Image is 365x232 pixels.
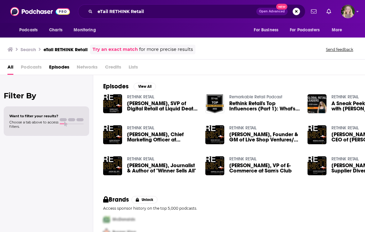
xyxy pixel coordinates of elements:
[129,62,138,75] span: Lists
[139,46,193,53] span: for more precise results
[324,6,334,17] a: Show notifications dropdown
[205,94,224,113] img: Rethink Retail's Top Influencers (Part 1): What's New & Next in Remarkable Retail
[331,156,359,162] a: RETHINK RETAIL
[4,91,89,100] h2: Filter By
[308,94,326,113] img: A Sneak Peek into eTail 2025 with Lena Moriarty
[229,156,257,162] a: RETHINK RETAIL
[127,163,198,173] a: Jason Del Rey, Journalist & Author of "Winner Sells All"
[77,62,98,75] span: Networks
[341,5,355,18] button: Show profile menu
[229,125,257,131] a: RETHINK RETAIL
[205,125,224,144] img: Brian Beitler, Founder & GM of Live Shop Ventures/ Frmr. CMO of Qurate Retail Group
[127,101,198,111] span: [PERSON_NAME], SVP of Digital Retail at Liquid Death - Live from eTail West 2023
[308,156,326,175] img: Shardé Marchewski, Head of Supplier Diversity at Wayfair
[101,213,112,226] img: First Pro Logo
[290,26,320,34] span: For Podcasters
[127,101,198,111] a: Hamid Saify, SVP of Digital Retail at Liquid Death - Live from eTail West 2023
[7,62,13,75] a: All
[78,4,305,19] div: Search podcasts, credits, & more...
[205,156,224,175] img: Sabrina Callahan, VP of E-Commerce at Sam's Club
[127,132,198,142] a: Alexa Ritacco, Chief Marketing Officer at Jenni Kayne — Live from eTail West 2023
[49,26,62,34] span: Charts
[324,47,355,52] button: Send feedback
[103,206,355,211] p: Access sponsor history on the top 5,000 podcasts.
[10,6,70,17] img: Podchaser - Follow, Share and Rate Podcasts
[127,94,154,100] a: RETHINK RETAIL
[127,125,154,131] a: RETHINK RETAIL
[103,196,129,203] h2: Brands
[308,125,326,144] img: Monica Royer, Founder & CEO of Monica + Andy
[103,83,156,90] a: EpisodesView All
[19,26,38,34] span: Podcasts
[341,5,355,18] img: User Profile
[331,94,359,100] a: RETHINK RETAIL
[69,24,104,36] button: open menu
[341,5,355,18] span: Logged in as lauren19365
[229,163,300,173] a: Sabrina Callahan, VP of E-Commerce at Sam's Club
[21,47,36,52] h3: Search
[103,94,122,113] img: Hamid Saify, SVP of Digital Retail at Liquid Death - Live from eTail West 2023
[254,26,278,34] span: For Business
[259,10,285,13] span: Open Advanced
[331,125,359,131] a: RETHINK RETAIL
[332,26,342,34] span: More
[134,83,156,90] button: View All
[229,132,300,142] span: [PERSON_NAME], Founder & GM of Live Shop Ventures/ Frmr. CMO of Qurate Retail Group
[308,6,319,17] a: Show notifications dropdown
[9,120,58,129] span: Choose a tab above to access filters.
[103,83,129,90] h2: Episodes
[93,46,138,53] a: Try an exact match
[127,163,198,173] span: [PERSON_NAME], Journalist & Author of "Winner Sells All"
[229,163,300,173] span: [PERSON_NAME], VP of E-Commerce at Sam's Club
[15,24,46,36] button: open menu
[45,24,66,36] a: Charts
[95,7,256,16] input: Search podcasts, credits, & more...
[9,114,58,118] span: Want to filter your results?
[249,24,286,36] button: open menu
[327,24,350,36] button: open menu
[229,101,300,111] a: Rethink Retail's Top Influencers (Part 1): What's New & Next in Remarkable Retail
[229,94,282,100] a: Remarkable Retail Podcast
[127,132,198,142] span: [PERSON_NAME], Chief Marketing Officer at [PERSON_NAME] — Live from eTail West 2023
[112,217,135,222] span: McDonalds
[43,47,88,52] h3: eTail RETHINK Retail
[103,125,122,144] img: Alexa Ritacco, Chief Marketing Officer at Jenni Kayne — Live from eTail West 2023
[276,4,287,10] span: New
[286,24,329,36] button: open menu
[49,62,69,75] a: Episodes
[21,62,42,75] span: Podcasts
[131,196,158,203] button: Unlock
[105,62,121,75] span: Credits
[103,156,122,175] img: Jason Del Rey, Journalist & Author of "Winner Sells All"
[127,156,154,162] a: RETHINK RETAIL
[256,8,288,15] button: Open AdvancedNew
[74,26,96,34] span: Monitoring
[229,132,300,142] a: Brian Beitler, Founder & GM of Live Shop Ventures/ Frmr. CMO of Qurate Retail Group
